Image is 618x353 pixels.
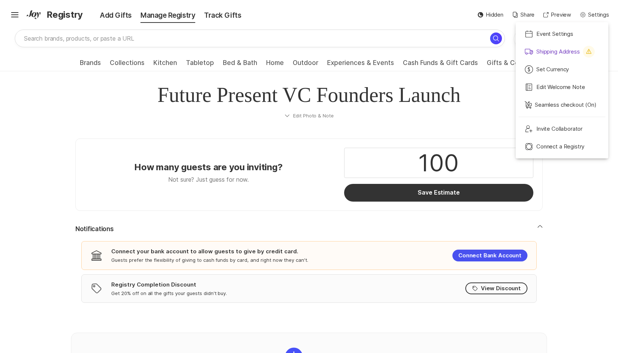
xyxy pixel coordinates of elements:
[266,59,284,71] a: Home
[490,32,502,44] button: Search for
[111,257,308,263] p: Guests prefer the flexibility of giving to cash funds by card, and right now they can't.
[486,11,503,19] p: Hidden
[580,11,609,19] button: Settings
[75,234,543,308] div: Notifications
[519,138,605,155] button: Connect a Registry
[153,59,177,71] a: Kitchen
[536,30,573,38] p: Event Settings
[536,48,580,56] p: Shipping Address
[75,225,113,234] p: Notifications
[588,11,609,19] p: Settings
[344,184,533,202] button: Save Estimate
[535,101,597,109] p: Seamless checkout (On)
[80,59,101,71] a: Brands
[551,11,571,19] p: Preview
[514,30,564,48] button: Checklist
[15,30,505,47] input: Search brands, products, or paste a URL
[478,11,503,19] button: Hidden
[136,10,200,21] div: Manage Registry
[84,83,534,107] p: Future Present VC Founders Launch
[200,10,245,21] div: Track Gifts
[536,143,584,151] p: Connect a Registry
[85,10,136,21] div: Add Gifts
[134,161,282,173] p: How many guests are you inviting?
[327,59,394,71] a: Experiences & Events
[452,250,527,261] button: Connect Bank Account
[519,78,605,96] button: Edit Welcome Note
[519,43,605,61] button: Shipping Address
[487,59,539,71] a: Gifts & Cocktails
[543,11,571,19] button: Preview
[512,11,534,19] button: Share
[519,120,605,138] button: Invite Collaborator
[223,59,257,71] a: Bed & Bath
[536,65,569,74] p: Set Currency
[519,61,605,78] button: Set Currency
[465,282,527,294] button: View Discount
[536,125,583,133] p: Invite Collaborator
[111,281,196,288] p: Registry Completion Discount
[111,247,298,255] p: Connect your bank account to allow guests to give by credit card.
[536,83,585,92] p: Edit Welcome Note
[75,107,543,124] button: Edit Photo & Note
[519,96,605,114] button: Seamless checkout (On)
[186,59,214,71] a: Tabletop
[293,59,318,71] a: Outdoor
[47,8,83,21] span: Registry
[519,25,605,43] button: Event Settings
[75,225,543,234] button: Notifications
[520,11,534,19] p: Share
[110,59,145,71] a: Collections
[168,175,249,184] p: Not sure? Just guess for now.
[111,290,227,297] p: Get 20% off on all the gifts your guests didn't buy.
[403,59,478,71] a: Cash Funds & Gift Cards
